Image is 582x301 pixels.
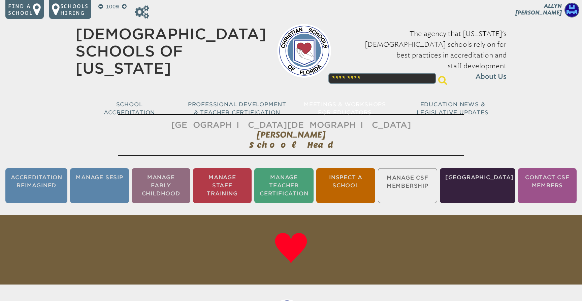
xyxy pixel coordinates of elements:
[193,168,252,203] li: Manage Staff Training
[60,3,89,16] p: Schools Hiring
[249,140,333,149] span: School Head
[518,168,577,203] li: Contact CSF Members
[304,101,386,116] span: Meetings & Workshops for Educators
[440,168,515,203] li: [GEOGRAPHIC_DATA]
[254,168,314,203] li: Manage Teacher Certification
[271,229,311,269] img: heart-darker.svg
[316,168,375,203] li: Inspect a School
[277,24,331,78] img: csf-logo-web-colors.png
[257,130,326,140] span: [PERSON_NAME]
[104,3,121,11] p: 100%
[515,3,562,16] span: Allyn [PERSON_NAME]
[132,168,190,203] li: Manage Early Childhood
[476,71,507,82] span: About Us
[70,168,129,203] li: Manage SESIP
[188,101,286,116] span: Professional Development & Teacher Certification
[8,3,33,16] p: Find a school
[75,25,266,77] a: [DEMOGRAPHIC_DATA] Schools of [US_STATE]
[564,3,579,17] img: a54426be94052344887f6ad0d596e897
[104,101,155,116] span: School Accreditation
[342,28,507,82] p: The agency that [US_STATE]’s [DEMOGRAPHIC_DATA] schools rely on for best practices in accreditati...
[5,168,67,203] li: Accreditation Reimagined
[417,101,488,116] span: Education News & Legislative Updates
